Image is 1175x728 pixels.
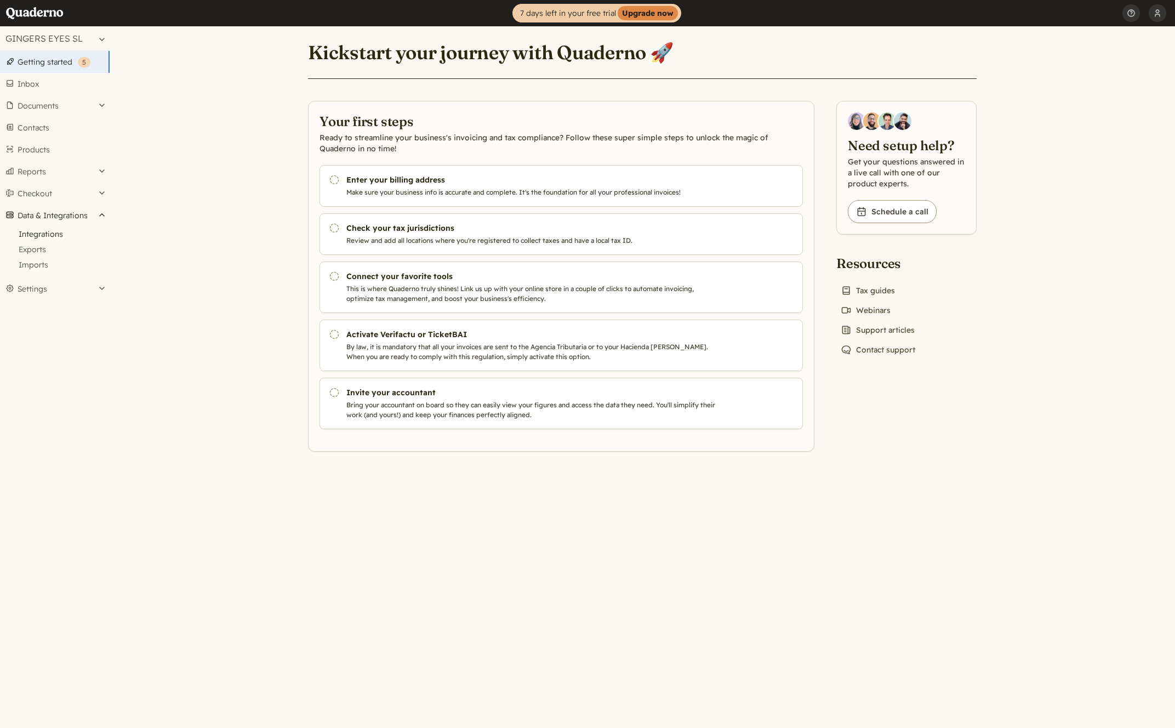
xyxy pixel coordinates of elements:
[863,112,881,130] img: Jairo Fumero, Account Executive at Quaderno
[346,236,720,246] p: Review and add all locations where you're registered to collect taxes and have a local tax ID.
[82,58,86,66] span: 5
[308,41,674,65] h1: Kickstart your journey with Quaderno 🚀
[836,322,919,338] a: Support articles
[848,136,965,154] h2: Need setup help?
[512,4,681,22] a: 7 days left in your free trialUpgrade now
[346,174,720,185] h3: Enter your billing address
[618,6,678,20] strong: Upgrade now
[836,303,895,318] a: Webinars
[346,271,720,282] h3: Connect your favorite tools
[320,320,803,371] a: Activate Verifactu or TicketBAI By law, it is mandatory that all your invoices are sent to the Ag...
[836,254,920,272] h2: Resources
[346,284,720,304] p: This is where Quaderno truly shines! Link us up with your online store in a couple of clicks to a...
[894,112,911,130] img: Javier Rubio, DevRel at Quaderno
[879,112,896,130] img: Ivo Oltmans, Business Developer at Quaderno
[320,261,803,313] a: Connect your favorite tools This is where Quaderno truly shines! Link us up with your online stor...
[320,112,803,130] h2: Your first steps
[848,200,937,223] a: Schedule a call
[346,329,720,340] h3: Activate Verifactu or TicketBAI
[346,187,720,197] p: Make sure your business info is accurate and complete. It's the foundation for all your professio...
[346,400,720,420] p: Bring your accountant on board so they can easily view your figures and access the data they need...
[848,156,965,189] p: Get your questions answered in a live call with one of our product experts.
[836,283,899,298] a: Tax guides
[346,387,720,398] h3: Invite your accountant
[346,223,720,234] h3: Check your tax jurisdictions
[848,112,865,130] img: Diana Carrasco, Account Executive at Quaderno
[346,342,720,362] p: By law, it is mandatory that all your invoices are sent to the Agencia Tributaria or to your Haci...
[320,213,803,255] a: Check your tax jurisdictions Review and add all locations where you're registered to collect taxe...
[320,132,803,154] p: Ready to streamline your business's invoicing and tax compliance? Follow these super simple steps...
[320,165,803,207] a: Enter your billing address Make sure your business info is accurate and complete. It's the founda...
[320,378,803,429] a: Invite your accountant Bring your accountant on board so they can easily view your figures and ac...
[836,342,920,357] a: Contact support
